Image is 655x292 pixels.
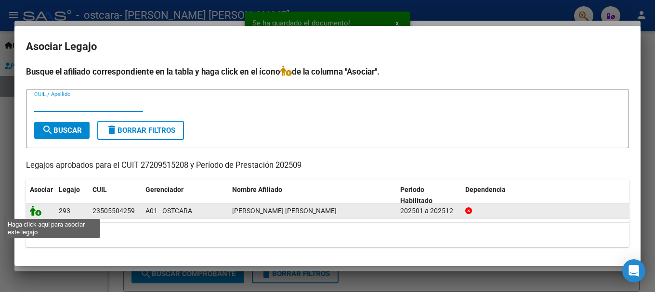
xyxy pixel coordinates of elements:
[89,179,142,211] datatable-header-cell: CUIL
[26,179,55,211] datatable-header-cell: Asociar
[42,124,53,136] mat-icon: search
[400,205,458,216] div: 202501 a 202512
[26,65,629,78] h4: Busque el afiliado correspondiente en la tabla y haga click en el ícono de la columna "Asociar".
[461,179,629,211] datatable-header-cell: Dependencia
[30,186,53,193] span: Asociar
[232,186,282,193] span: Nombre Afiliado
[26,160,629,172] p: Legajos aprobados para el CUIT 27209515208 y Período de Prestación 202509
[59,186,80,193] span: Legajo
[97,121,184,140] button: Borrar Filtros
[59,207,70,215] span: 293
[400,186,432,204] span: Periodo Habilitado
[92,186,107,193] span: CUIL
[145,207,192,215] span: A01 - OSTCARA
[55,179,89,211] datatable-header-cell: Legajo
[26,38,629,56] h2: Asociar Legajo
[34,122,90,139] button: Buscar
[232,207,337,215] span: CRISTALDO CARABAJAL JUAN FAUSTINO
[622,259,645,282] div: Open Intercom Messenger
[228,179,396,211] datatable-header-cell: Nombre Afiliado
[465,186,506,193] span: Dependencia
[106,124,118,136] mat-icon: delete
[92,205,135,216] div: 23505504259
[142,179,228,211] datatable-header-cell: Gerenciador
[145,186,183,193] span: Gerenciador
[26,223,629,247] div: 1 registros
[396,179,461,211] datatable-header-cell: Periodo Habilitado
[42,126,82,135] span: Buscar
[106,126,175,135] span: Borrar Filtros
